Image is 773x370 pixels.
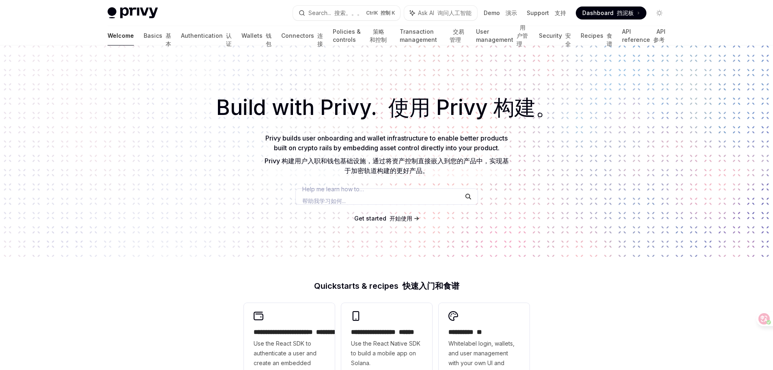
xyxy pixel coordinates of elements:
a: Recipes 食谱 [581,26,612,45]
span: Privy builds user onboarding and wallet infrastructure to enable better products built on crypto ... [263,134,510,175]
font: 支持 [555,9,566,16]
h1: Build with Privy. [13,92,760,123]
font: 策略和控制 [370,28,387,43]
a: Authentication 认证 [181,26,232,45]
span: Get started [354,215,412,222]
font: 询问人工智能 [437,9,472,16]
span: Ctrl K [366,10,395,16]
a: Get started 开始使用 [354,214,412,223]
a: Transaction management 交易管理 [400,26,467,45]
font: 认证 [226,32,232,47]
font: API 参考 [653,28,665,43]
div: Search... [308,8,363,18]
a: Connectors 连接 [281,26,323,45]
a: Wallets 钱包 [241,26,271,45]
font: Privy 构建用户入职和钱包基础设施，通过将资产控制直接嵌入到您的产品中，实现基于加密轨道构建的更好产品。 [265,157,509,175]
font: 食谱 [607,32,612,47]
a: Policies & controls 策略和控制 [333,26,390,45]
button: Toggle dark mode [653,6,666,19]
span: Dashboard [582,9,634,17]
a: Welcome [108,26,134,45]
font: 快速入门和食谱 [403,281,459,291]
font: 安全 [565,32,571,47]
font: 开始使用 [390,215,412,222]
a: Dashboard 挡泥板 [576,6,646,19]
a: User management 用户管理 [476,26,529,45]
a: Security 安全 [539,26,571,45]
font: 使用 Privy 构建。 [388,95,557,120]
font: 基本 [166,32,171,47]
img: light logo [108,7,158,19]
font: 交易管理 [450,28,464,43]
h2: Quickstarts & recipes [244,282,530,290]
font: 挡泥板 [617,9,634,16]
button: Search... 搜索。。。CtrlK 控制 K [293,6,400,20]
font: 控制 K [381,10,395,16]
a: Support 支持 [527,9,566,17]
font: 钱包 [266,32,271,47]
span: Ask AI [418,9,472,17]
button: Ask AI 询问人工智能 [404,6,477,20]
a: Basics 基本 [144,26,171,45]
font: 帮助我学习如何... [302,197,346,204]
a: Demo 演示 [484,9,517,17]
font: 演示 [506,9,517,16]
font: 搜索。。。 [334,9,363,16]
span: Help me learn how to… [302,185,364,208]
font: 连接 [317,32,323,47]
font: 用户管理 [517,24,528,47]
a: API reference API 参考 [622,26,666,45]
